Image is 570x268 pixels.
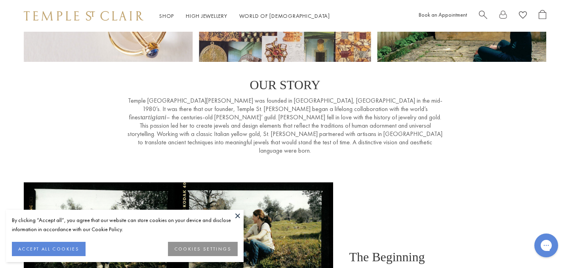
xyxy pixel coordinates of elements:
[349,250,527,264] p: The Beginning
[12,216,238,234] div: By clicking “Accept all”, you agree that our website can store cookies on your device and disclos...
[419,11,467,18] a: Book an Appointment
[24,11,143,21] img: Temple St. Clair
[127,78,444,92] p: OUR STORY
[127,96,444,155] p: Temple [GEOGRAPHIC_DATA][PERSON_NAME] was founded in [GEOGRAPHIC_DATA], [GEOGRAPHIC_DATA] in the ...
[168,242,238,256] button: COOKIES SETTINGS
[239,12,330,19] a: World of [DEMOGRAPHIC_DATA]World of [DEMOGRAPHIC_DATA]
[12,242,86,256] button: ACCEPT ALL COOKIES
[539,10,546,22] a: Open Shopping Bag
[530,231,562,260] iframe: Gorgias live chat messenger
[519,10,527,22] a: View Wishlist
[159,11,330,21] nav: Main navigation
[142,113,166,121] em: artigiani
[479,10,487,22] a: Search
[186,12,227,19] a: High JewelleryHigh Jewellery
[159,12,174,19] a: ShopShop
